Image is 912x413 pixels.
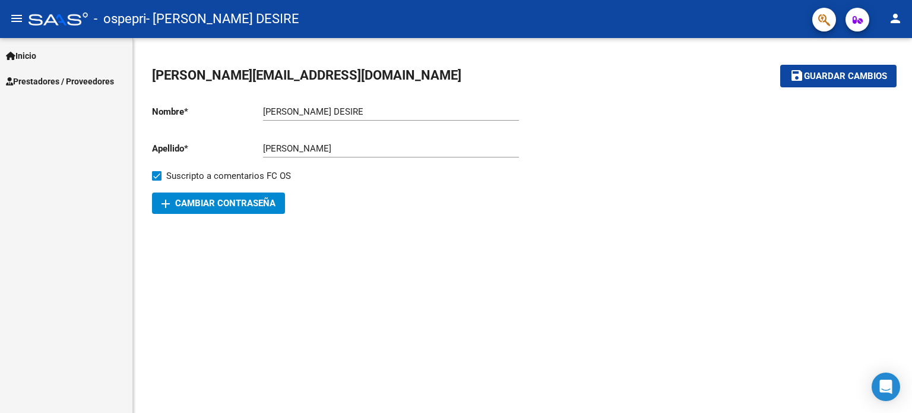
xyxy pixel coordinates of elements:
div: Open Intercom Messenger [872,373,900,401]
button: Guardar cambios [780,65,897,87]
span: - ospepri [94,6,146,32]
mat-icon: person [888,11,902,26]
span: Suscripto a comentarios FC OS [166,169,291,183]
p: Nombre [152,105,263,118]
span: Prestadores / Proveedores [6,75,114,88]
span: [PERSON_NAME][EMAIL_ADDRESS][DOMAIN_NAME] [152,68,461,83]
mat-icon: menu [9,11,24,26]
span: - [PERSON_NAME] DESIRE [146,6,299,32]
mat-icon: add [159,197,173,211]
span: Inicio [6,49,36,62]
span: Guardar cambios [804,71,887,82]
p: Apellido [152,142,263,155]
mat-icon: save [790,68,804,83]
span: Cambiar Contraseña [161,198,275,209]
button: Cambiar Contraseña [152,193,285,214]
